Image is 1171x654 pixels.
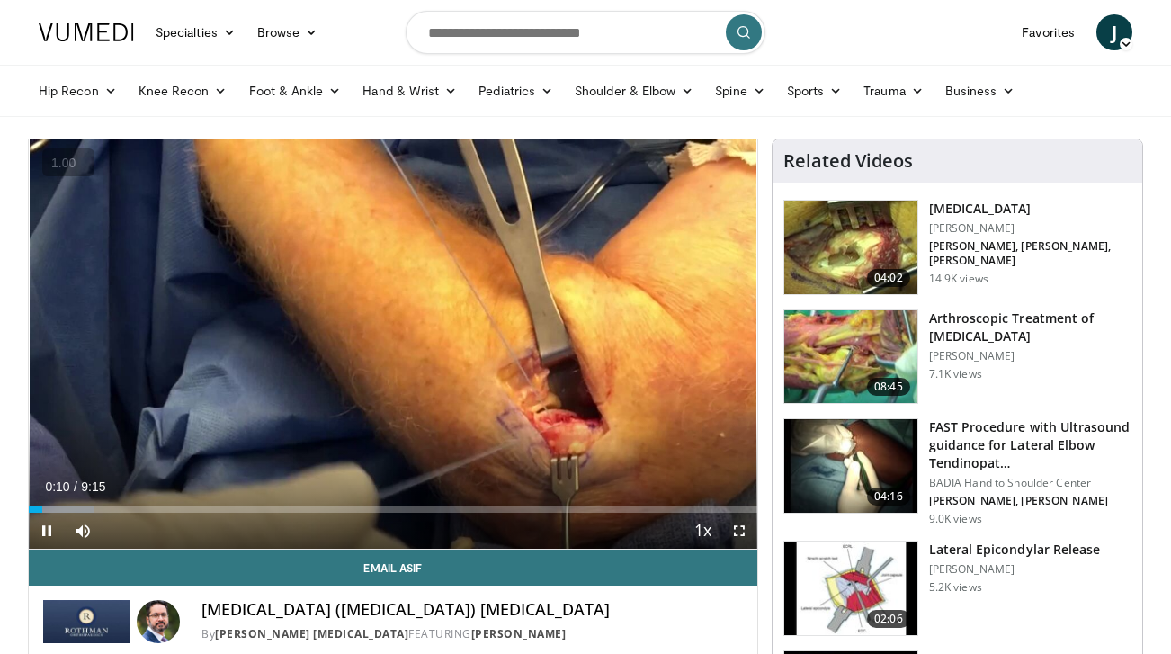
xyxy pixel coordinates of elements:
span: 9:15 [81,479,105,494]
a: 08:45 Arthroscopic Treatment of [MEDICAL_DATA] [PERSON_NAME] 7.1K views [783,309,1131,405]
p: [PERSON_NAME] [929,349,1131,363]
img: Rothman Hand Surgery [43,600,130,643]
input: Search topics, interventions [406,11,765,54]
a: Foot & Ankle [238,73,353,109]
img: Avatar [137,600,180,643]
a: 04:16 FAST Procedure with Ultrasound guidance for Lateral Elbow Tendinopat… BADIA Hand to Shoulde... [783,418,1131,526]
a: Hand & Wrist [352,73,468,109]
p: BADIA Hand to Shoulder Center [929,476,1131,490]
img: adcd154a-ceda-47a5-b93b-a1cc0a93ffa2.150x105_q85_crop-smart_upscale.jpg [784,542,917,635]
p: [PERSON_NAME] [929,562,1101,577]
a: 02:06 Lateral Epicondylar Release [PERSON_NAME] 5.2K views [783,541,1131,636]
span: 04:02 [867,269,910,287]
a: [PERSON_NAME] [MEDICAL_DATA] [215,626,408,641]
p: 7.1K views [929,367,982,381]
h3: Arthroscopic Treatment of [MEDICAL_DATA] [929,309,1131,345]
div: Progress Bar [29,506,757,513]
a: Pediatrics [468,73,564,109]
a: Favorites [1011,14,1086,50]
p: [PERSON_NAME], [PERSON_NAME], [PERSON_NAME] [929,239,1131,268]
img: E-HI8y-Omg85H4KX4xMDoxOjBzMTt2bJ_4.150x105_q85_crop-smart_upscale.jpg [784,419,917,513]
p: 9.0K views [929,512,982,526]
p: [PERSON_NAME], [PERSON_NAME] [929,494,1131,508]
h3: [MEDICAL_DATA] [929,200,1131,218]
a: Spine [704,73,775,109]
a: Sports [776,73,854,109]
div: By FEATURING [201,626,743,642]
a: Specialties [145,14,246,50]
p: 5.2K views [929,580,982,595]
a: Knee Recon [128,73,238,109]
h4: Related Videos [783,150,913,172]
a: Browse [246,14,329,50]
a: Business [934,73,1026,109]
span: / [74,479,77,494]
h4: [MEDICAL_DATA] ([MEDICAL_DATA]) [MEDICAL_DATA] [201,600,743,620]
img: a46ba35e-14f0-4027-84ff-bbe80d489834.150x105_q85_crop-smart_upscale.jpg [784,310,917,404]
a: Shoulder & Elbow [564,73,704,109]
button: Fullscreen [721,513,757,549]
img: VuMedi Logo [39,23,134,41]
span: 0:10 [45,479,69,494]
button: Pause [29,513,65,549]
button: Mute [65,513,101,549]
img: 9fe33de0-e486-4ae2-8f37-6336057f1190.150x105_q85_crop-smart_upscale.jpg [784,201,917,294]
a: Hip Recon [28,73,128,109]
h3: Lateral Epicondylar Release [929,541,1101,559]
a: [PERSON_NAME] [471,626,567,641]
p: [PERSON_NAME] [929,221,1131,236]
span: 02:06 [867,610,910,628]
span: 04:16 [867,488,910,506]
p: 14.9K views [929,272,988,286]
span: 08:45 [867,378,910,396]
a: J [1096,14,1132,50]
a: Email Asif [29,550,757,586]
a: 04:02 [MEDICAL_DATA] [PERSON_NAME] [PERSON_NAME], [PERSON_NAME], [PERSON_NAME] 14.9K views [783,200,1131,295]
video-js: Video Player [29,139,757,550]
h3: FAST Procedure with Ultrasound guidance for Lateral Elbow Tendinopat… [929,418,1131,472]
button: Playback Rate [685,513,721,549]
a: Trauma [853,73,934,109]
